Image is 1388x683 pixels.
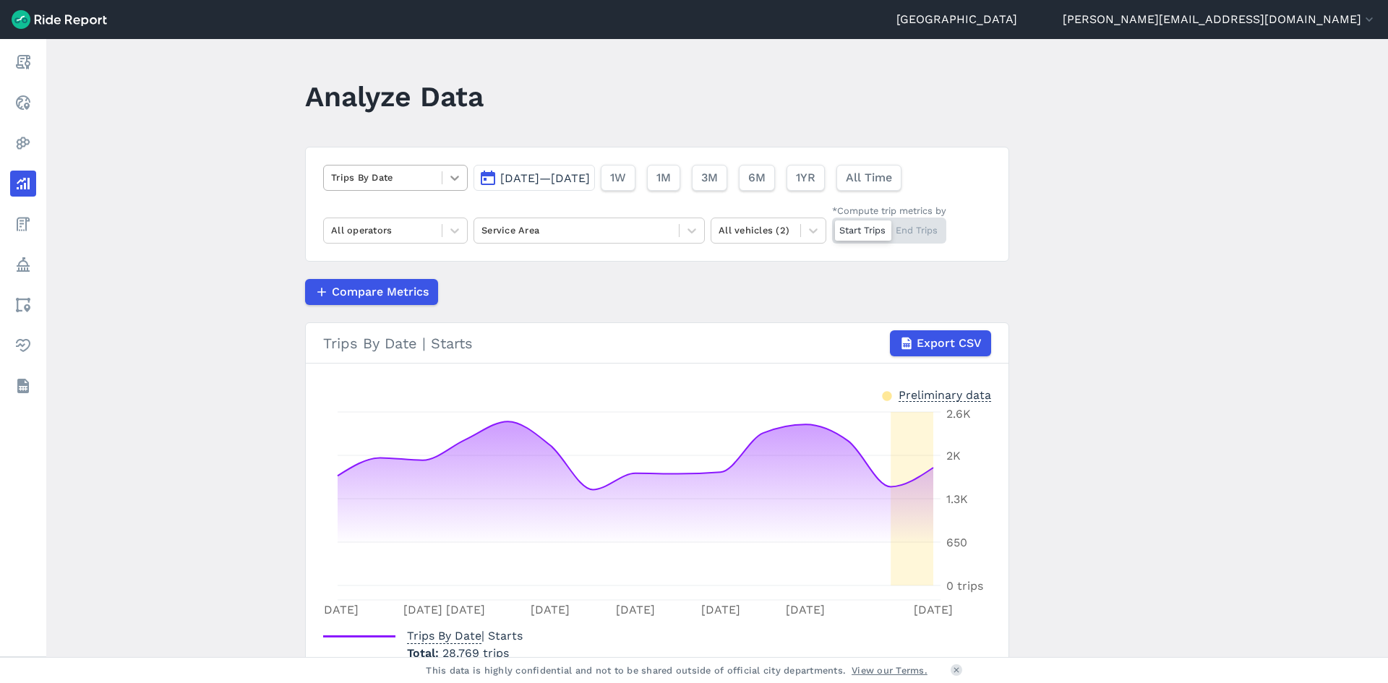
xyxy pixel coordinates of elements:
[946,407,971,421] tspan: 2.6K
[10,49,36,75] a: Report
[332,283,429,301] span: Compare Metrics
[647,165,680,191] button: 1M
[692,165,727,191] button: 3M
[739,165,775,191] button: 6M
[10,252,36,278] a: Policy
[786,603,825,617] tspan: [DATE]
[10,171,36,197] a: Analyze
[899,387,991,402] div: Preliminary data
[946,579,983,593] tspan: 0 trips
[10,130,36,156] a: Heatmaps
[748,169,766,186] span: 6M
[323,330,991,356] div: Trips By Date | Starts
[320,603,359,617] tspan: [DATE]
[890,330,991,356] button: Export CSV
[407,646,442,660] span: Total
[10,332,36,358] a: Health
[836,165,901,191] button: All Time
[500,171,590,185] span: [DATE]—[DATE]
[946,536,967,549] tspan: 650
[531,603,570,617] tspan: [DATE]
[10,373,36,399] a: Datasets
[305,279,438,305] button: Compare Metrics
[946,492,968,506] tspan: 1.3K
[701,603,740,617] tspan: [DATE]
[407,629,523,643] span: | Starts
[917,335,982,352] span: Export CSV
[10,90,36,116] a: Realtime
[914,603,953,617] tspan: [DATE]
[446,603,485,617] tspan: [DATE]
[946,449,961,463] tspan: 2K
[846,169,892,186] span: All Time
[10,211,36,237] a: Fees
[896,11,1017,28] a: [GEOGRAPHIC_DATA]
[305,77,484,116] h1: Analyze Data
[701,169,718,186] span: 3M
[616,603,655,617] tspan: [DATE]
[610,169,626,186] span: 1W
[852,663,928,677] a: View our Terms.
[10,292,36,318] a: Areas
[403,603,442,617] tspan: [DATE]
[12,10,107,29] img: Ride Report
[1063,11,1376,28] button: [PERSON_NAME][EMAIL_ADDRESS][DOMAIN_NAME]
[442,646,509,660] span: 28,769 trips
[407,624,481,644] span: Trips By Date
[787,165,825,191] button: 1YR
[474,165,595,191] button: [DATE]—[DATE]
[601,165,635,191] button: 1W
[656,169,671,186] span: 1M
[832,204,946,218] div: *Compute trip metrics by
[796,169,815,186] span: 1YR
